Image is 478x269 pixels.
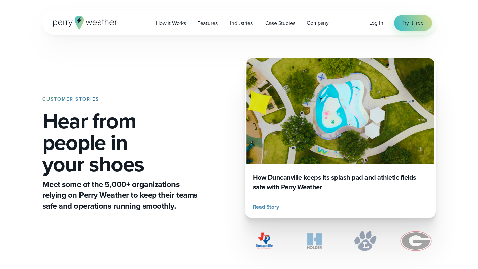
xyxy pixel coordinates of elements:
span: Try it free [402,19,424,27]
p: Meet some of the 5,000+ organizations relying on Perry Weather to keep their teams safe and opera... [42,179,200,211]
a: Try it free [394,15,432,31]
span: Features [197,19,218,27]
a: Duncanville Splash Pad How Duncanville keeps its splash pad and athletic fields safe with Perry W... [245,57,436,218]
span: Industries [230,19,252,27]
span: Case Studies [265,19,295,27]
img: City of Duncanville Logo [245,231,284,251]
span: Company [307,19,329,27]
div: slideshow [245,57,436,218]
a: Log in [369,19,383,27]
span: How it Works [156,19,186,27]
div: 1 of 4 [245,57,436,218]
a: Case Studies [260,16,301,30]
h3: How Duncanville keeps its splash pad and athletic fields safe with Perry Weather [253,172,427,192]
img: Holder.svg [295,231,335,251]
img: Duncanville Splash Pad [246,58,434,164]
strong: CUSTOMER STORIES [42,96,99,103]
a: How it Works [150,16,192,30]
h1: Hear from people in your shoes [42,110,200,175]
span: Read Story [253,203,279,211]
button: Read Story [253,203,282,211]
